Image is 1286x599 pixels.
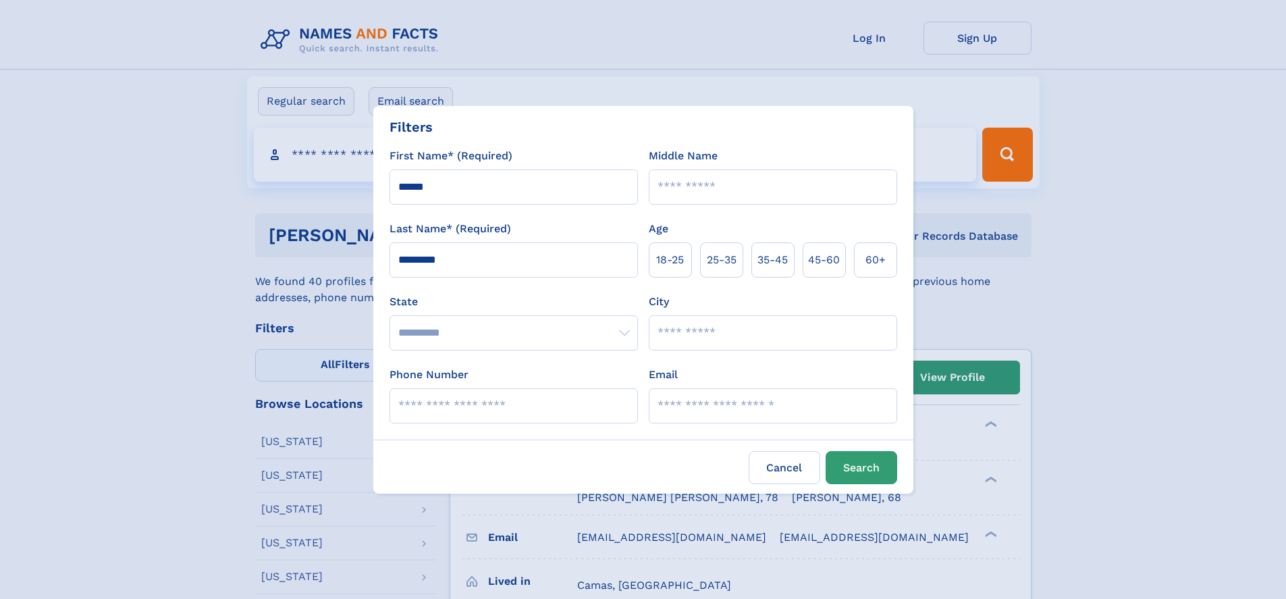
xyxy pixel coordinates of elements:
span: 45‑60 [808,252,840,268]
label: Middle Name [649,148,718,164]
label: Phone Number [390,367,468,383]
span: 18‑25 [656,252,684,268]
span: 25‑35 [707,252,736,268]
label: City [649,294,669,310]
label: State [390,294,638,310]
label: Email [649,367,678,383]
div: Filters [390,117,433,137]
label: Age [649,221,668,237]
span: 60+ [865,252,886,268]
label: Last Name* (Required) [390,221,511,237]
span: 35‑45 [757,252,788,268]
label: First Name* (Required) [390,148,512,164]
button: Search [826,451,897,484]
label: Cancel [749,451,820,484]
